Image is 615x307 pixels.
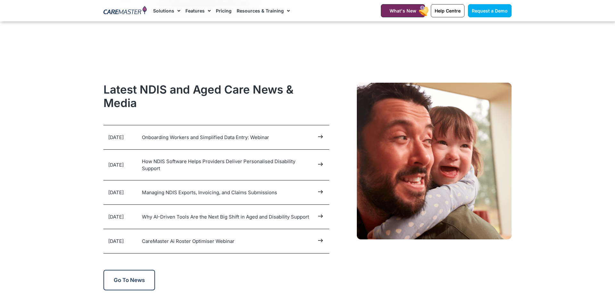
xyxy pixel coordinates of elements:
[142,134,269,140] a: Onboarding Workers and Simplified Data Entry: Webinar
[142,214,309,220] a: Why AI-Driven Tools Are the Next Big Shift in Aged and Disability Support
[381,4,425,17] a: What's New
[108,162,124,168] time: [DATE]
[108,214,124,220] time: [DATE]
[431,4,464,17] a: Help Centre
[103,270,155,290] a: Go to news
[142,158,295,171] a: How NDIS Software Helps Providers Deliver Personalised Disability Support
[114,277,145,283] span: Go to news
[357,83,512,240] img: The CareMaster NDIS Software Demonstration illustrates Provider-Participant-Support Worker linkag...
[108,189,124,195] time: [DATE]
[108,134,124,140] time: [DATE]
[103,6,147,16] img: CareMaster Logo
[435,8,461,13] span: Help Centre
[103,83,329,110] h2: Latest NDIS and Aged Care News & Media
[472,8,508,13] span: Request a Demo
[468,4,512,17] a: Request a Demo
[142,189,277,195] a: Managing NDIS Exports, Invoicing, and Claims Submissions
[108,238,124,244] time: [DATE]
[389,8,416,13] span: What's New
[142,238,234,244] a: CareMaster Ai Roster Optimiser Webinar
